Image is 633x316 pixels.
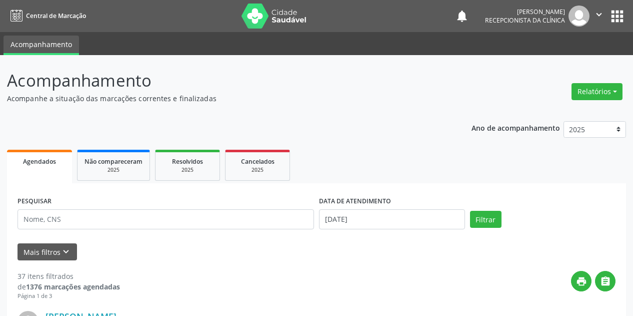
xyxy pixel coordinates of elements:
button:  [589,6,608,27]
div: 2025 [162,166,212,174]
a: Central de Marcação [7,8,86,24]
span: Cancelados [241,157,274,166]
button: Mais filtroskeyboard_arrow_down [17,243,77,261]
p: Ano de acompanhamento [471,121,560,134]
i:  [600,276,611,287]
label: PESQUISAR [17,194,51,209]
span: Recepcionista da clínica [485,16,565,25]
button: Filtrar [470,211,501,228]
input: Selecione um intervalo [319,209,465,229]
i:  [593,9,604,20]
span: Resolvidos [172,157,203,166]
div: de [17,281,120,292]
p: Acompanhamento [7,68,440,93]
button: print [571,271,591,291]
label: DATA DE ATENDIMENTO [319,194,391,209]
span: Central de Marcação [26,12,86,20]
input: Nome, CNS [17,209,314,229]
div: 2025 [232,166,282,174]
div: [PERSON_NAME] [485,8,565,16]
i: keyboard_arrow_down [60,246,71,257]
button: apps [608,8,626,25]
button: notifications [455,9,469,23]
div: 37 itens filtrados [17,271,120,281]
img: img [568,6,589,27]
span: Agendados [23,157,56,166]
div: 2025 [84,166,142,174]
div: Página 1 de 3 [17,292,120,300]
i: print [576,276,587,287]
strong: 1376 marcações agendadas [26,282,120,291]
button:  [595,271,615,291]
span: Não compareceram [84,157,142,166]
a: Acompanhamento [3,36,79,55]
p: Acompanhe a situação das marcações correntes e finalizadas [7,93,440,104]
button: Relatórios [571,83,622,100]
